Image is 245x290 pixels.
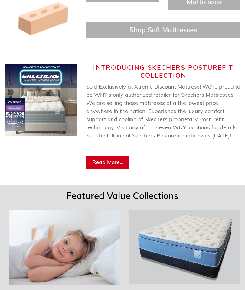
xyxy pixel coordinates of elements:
[9,211,120,285] img: Twin Mattresses From $69 to $169
[5,64,77,137] img: Skechers Web Banner (750 x 750 px) (2).jpg__PID:de10003e-3404-460f-8276-e05f03caa093
[86,156,129,169] a: Read More...
[129,211,241,285] img: Queen Mattresses From $199 to $349
[86,83,240,156] span: Sold Exclusively at Xtreme Discount Mattress! We're proud to be WNY's only authorized retailer fo...
[67,190,178,202] span: Featured Value Collections
[129,26,197,34] a: Shop Soft Mattresses
[92,159,123,166] span: Read More...
[93,64,233,79] span: Introducing Skechers Posturefit Collection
